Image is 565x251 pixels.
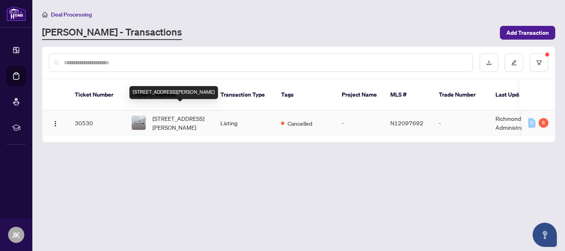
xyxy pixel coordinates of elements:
button: download [480,53,498,72]
div: 8 [539,118,548,128]
button: filter [530,53,548,72]
th: Project Name [335,79,384,111]
span: Add Transaction [506,26,549,39]
th: Last Updated By [489,79,550,111]
td: - [335,111,384,135]
button: Open asap [533,223,557,247]
td: - [432,111,489,135]
img: logo [6,6,26,21]
td: Richmond Hill Administrator [489,111,550,135]
th: Transaction Type [214,79,275,111]
th: Ticket Number [68,79,125,111]
a: [PERSON_NAME] - Transactions [42,25,182,40]
button: Logo [49,116,62,129]
button: Add Transaction [500,26,555,40]
th: Property Address [125,79,214,111]
div: [STREET_ADDRESS][PERSON_NAME] [129,86,218,99]
span: Deal Processing [51,11,92,18]
button: edit [505,53,523,72]
td: Listing [214,111,275,135]
img: Logo [52,120,59,127]
img: thumbnail-img [132,116,146,130]
span: JK [13,229,20,240]
td: 30530 [68,111,125,135]
span: Cancelled [288,119,312,128]
th: MLS # [384,79,432,111]
th: Tags [275,79,335,111]
span: download [486,60,492,65]
div: 0 [528,118,535,128]
th: Trade Number [432,79,489,111]
span: edit [511,60,517,65]
span: [STREET_ADDRESS][PERSON_NAME] [152,114,207,132]
span: N12097692 [390,119,423,127]
span: home [42,12,48,17]
span: filter [536,60,542,65]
